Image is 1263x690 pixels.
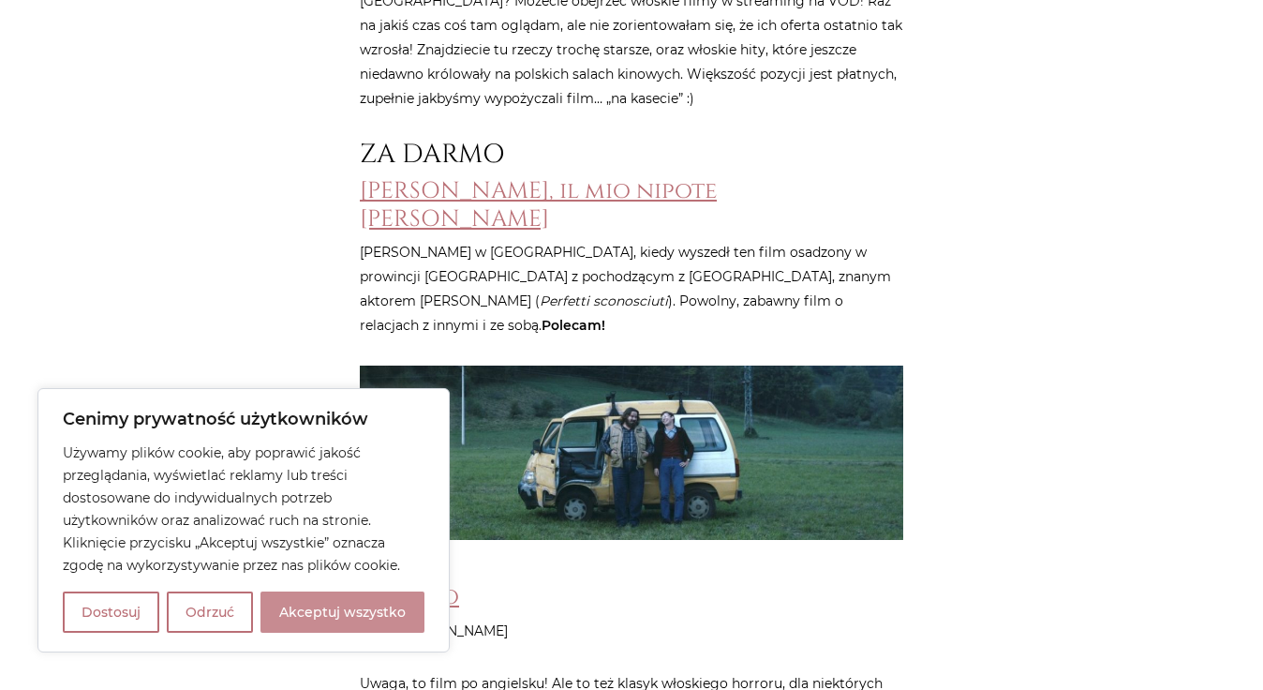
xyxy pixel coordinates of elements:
[360,175,717,233] a: [PERSON_NAME], il mio nipote [PERSON_NAME]
[360,619,903,643] p: 1980, [PERSON_NAME]
[63,408,424,430] p: Cenimy prywatność użytkowników
[167,592,253,633] button: Odrzuć
[63,592,159,633] button: Dostosuj
[540,292,668,309] em: Perfetti sconosciuti
[542,317,605,334] strong: Polecam!
[360,240,903,337] p: [PERSON_NAME] w [GEOGRAPHIC_DATA], kiedy wyszedł ten film osadzony w prowincji [GEOGRAPHIC_DATA] ...
[63,442,424,577] p: Używamy plików cookie, aby poprawić jakość przeglądania, wyświetlać reklamy lub treści dostosowan...
[260,592,424,633] button: Akceptuj wszystko
[360,139,903,171] h2: ZA DARMO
